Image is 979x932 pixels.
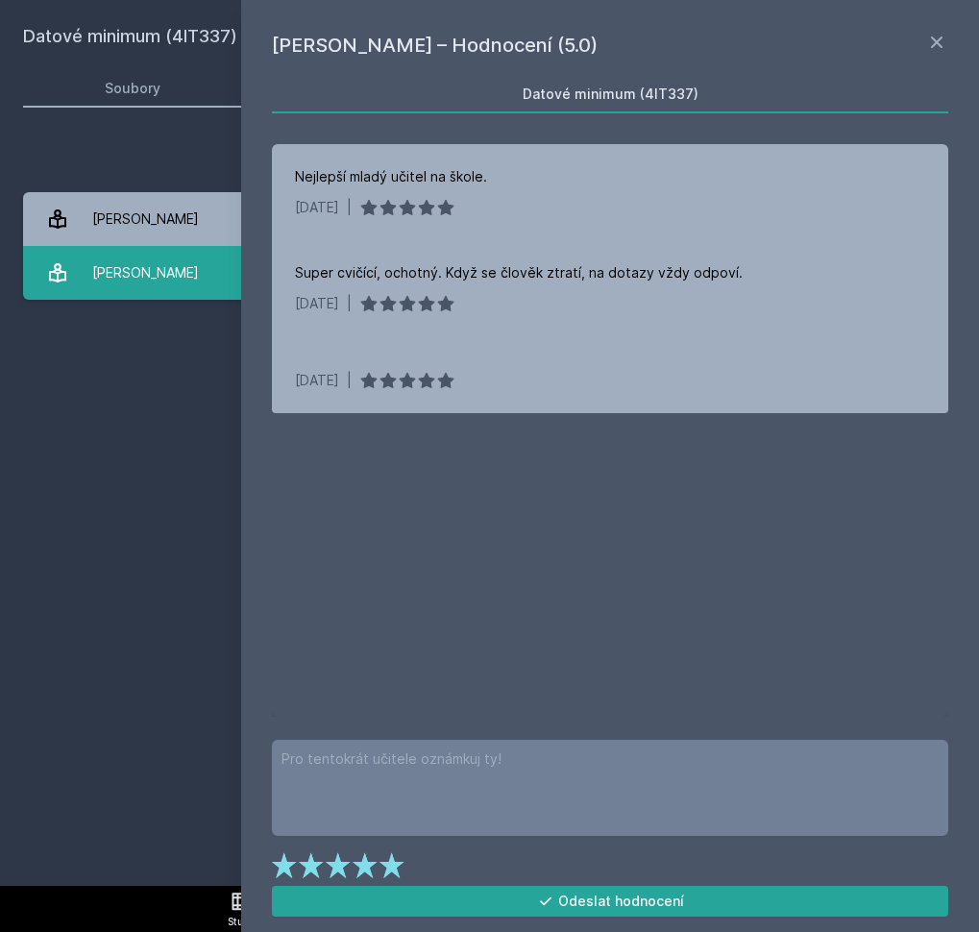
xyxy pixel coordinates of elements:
div: Super cvičící, ochotný. Když se člověk ztratí, na dotazy vždy odpoví. [295,263,743,282]
div: | [347,198,352,217]
a: Soubory [23,69,241,108]
div: [PERSON_NAME] [92,200,199,238]
div: [PERSON_NAME] [92,254,199,292]
div: Study [228,915,256,929]
div: Nejlepší mladý učitel na škole. [295,167,487,186]
a: [PERSON_NAME] 3 hodnocení 5.0 [23,192,956,246]
div: [DATE] [295,198,339,217]
div: [DATE] [295,294,339,313]
div: Soubory [105,79,160,98]
a: [PERSON_NAME] 5 hodnocení 5.0 [23,246,956,300]
div: | [347,294,352,313]
h2: Datové minimum (4IT337) [23,23,741,54]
